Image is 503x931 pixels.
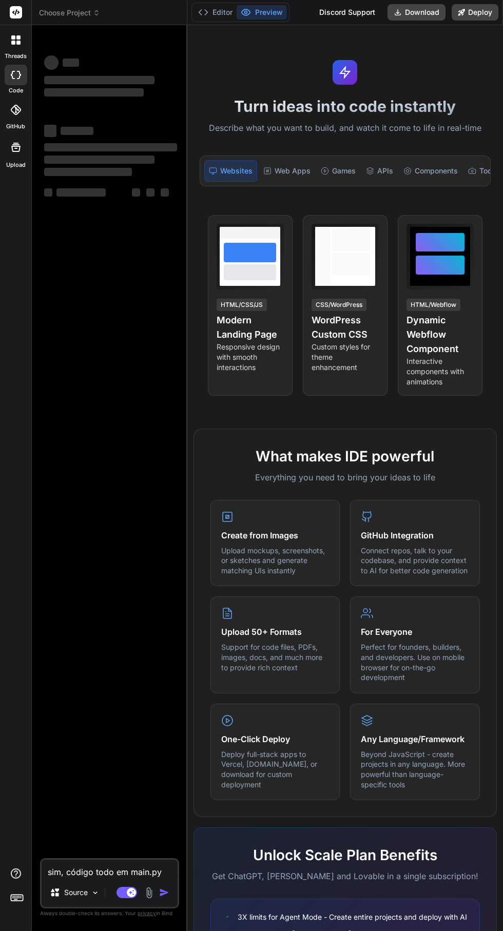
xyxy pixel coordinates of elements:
[361,749,469,789] p: Beyond JavaScript - create projects in any language. More powerful than language-specific tools
[464,160,502,182] div: Tools
[407,313,474,356] h4: Dynamic Webflow Component
[44,143,177,151] span: ‌
[259,160,315,182] div: Web Apps
[362,160,397,182] div: APIs
[146,188,154,197] span: ‌
[161,188,169,197] span: ‌
[361,642,469,682] p: Perfect for founders, builders, and developers. Use on mobile browser for on-the-go development
[44,156,154,164] span: ‌
[312,313,379,342] h4: WordPress Custom CSS
[138,910,156,916] span: privacy
[39,8,100,18] span: Choose Project
[361,529,469,541] h4: GitHub Integration
[210,471,480,483] p: Everything you need to bring your ideas to life
[407,299,460,311] div: HTML/Webflow
[210,844,480,866] h2: Unlock Scale Plan Benefits
[40,908,179,918] p: Always double-check its answers. Your in Bind
[44,76,154,84] span: ‌
[6,161,26,169] label: Upload
[221,529,330,541] h4: Create from Images
[217,299,267,311] div: HTML/CSS/JS
[361,626,469,638] h4: For Everyone
[132,188,140,197] span: ‌
[399,160,462,182] div: Components
[361,546,469,576] p: Connect repos, talk to your codebase, and provide context to AI for better code generation
[194,97,497,115] h1: Turn ideas into code instantly
[388,4,446,21] button: Download
[44,125,56,137] span: ‌
[452,4,498,21] button: Deploy
[221,546,330,576] p: Upload mockups, screenshots, or sketches and generate matching UIs instantly
[313,4,381,21] div: Discord Support
[44,188,52,197] span: ‌
[407,356,474,387] p: Interactive components with animations
[312,299,366,311] div: CSS/WordPress
[221,642,330,672] p: Support for code files, PDFs, images, docs, and much more to provide rich context
[361,733,469,745] h4: Any Language/Framework
[61,127,93,135] span: ‌
[159,887,169,898] img: icon
[221,626,330,638] h4: Upload 50+ Formats
[210,870,480,882] p: Get ChatGPT, [PERSON_NAME] and Lovable in a single subscription!
[44,168,132,176] span: ‌
[44,88,144,96] span: ‌
[238,911,467,922] span: 3X limits for Agent Mode - Create entire projects and deploy with AI
[317,160,360,182] div: Games
[5,52,27,61] label: threads
[42,860,178,878] textarea: sim, código todo em main.py
[221,733,330,745] h4: One-Click Deploy
[221,749,330,789] p: Deploy full-stack apps to Vercel, [DOMAIN_NAME], or download for custom deployment
[143,887,155,899] img: attachment
[63,59,79,67] span: ‌
[194,122,497,135] p: Describe what you want to build, and watch it come to life in real-time
[56,188,106,197] span: ‌
[64,887,88,898] p: Source
[9,86,23,95] label: code
[217,342,284,373] p: Responsive design with smooth interactions
[217,313,284,342] h4: Modern Landing Page
[204,160,257,182] div: Websites
[6,122,25,131] label: GitHub
[210,445,480,467] h2: What makes IDE powerful
[91,888,100,897] img: Pick Models
[312,342,379,373] p: Custom styles for theme enhancement
[194,5,237,20] button: Editor
[44,55,59,70] span: ‌
[237,5,287,20] button: Preview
